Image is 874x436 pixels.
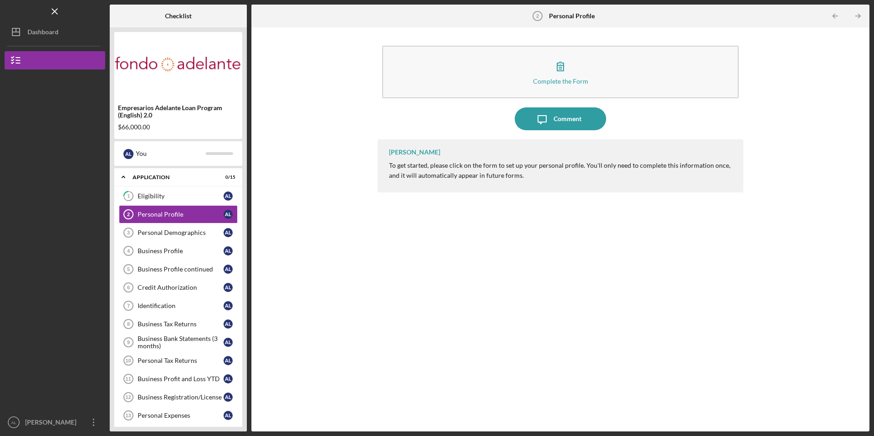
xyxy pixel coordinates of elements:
[138,393,224,401] div: Business Registration/License
[127,193,130,199] tspan: 1
[224,283,233,292] div: A L
[119,370,238,388] a: 11Business Profit and Loss YTDAL
[138,375,224,383] div: Business Profit and Loss YTD
[119,333,238,351] a: 9Business Bank Statements (3 months)AL
[114,37,242,91] img: Product logo
[138,229,224,236] div: Personal Demographics
[133,175,213,180] div: Application
[165,12,192,20] b: Checklist
[123,149,133,159] div: A L
[515,107,606,130] button: Comment
[127,303,130,308] tspan: 7
[125,413,131,418] tspan: 13
[127,230,130,235] tspan: 3
[138,335,224,350] div: Business Bank Statements (3 months)
[119,406,238,425] a: 13Personal ExpensesAL
[27,23,59,43] div: Dashboard
[5,23,105,41] button: Dashboard
[119,315,238,333] a: 8Business Tax ReturnsAL
[11,420,16,425] text: AL
[138,412,224,419] div: Personal Expenses
[224,319,233,329] div: A L
[136,146,206,161] div: You
[138,192,224,200] div: Eligibility
[119,260,238,278] a: 5Business Profile continuedAL
[127,266,130,272] tspan: 5
[125,376,131,382] tspan: 11
[224,246,233,255] div: A L
[138,247,224,255] div: Business Profile
[554,107,581,130] div: Comment
[127,340,130,345] tspan: 9
[5,413,105,431] button: AL[PERSON_NAME]
[119,278,238,297] a: 6Credit AuthorizationAL
[224,374,233,383] div: A L
[119,205,238,223] a: 2Personal ProfileAL
[224,411,233,420] div: A L
[125,394,131,400] tspan: 12
[389,160,734,181] p: To get started, please click on the form to set up your personal profile. You'll only need to com...
[389,149,440,156] div: [PERSON_NAME]
[224,265,233,274] div: A L
[119,388,238,406] a: 12Business Registration/LicenseAL
[127,212,130,217] tspan: 2
[224,393,233,402] div: A L
[224,210,233,219] div: A L
[138,357,224,364] div: Personal Tax Returns
[219,175,235,180] div: 0 / 15
[536,13,539,19] tspan: 2
[224,301,233,310] div: A L
[533,78,588,85] div: Complete the Form
[224,228,233,237] div: A L
[138,266,224,273] div: Business Profile continued
[138,302,224,309] div: Identification
[138,320,224,328] div: Business Tax Returns
[119,223,238,242] a: 3Personal DemographicsAL
[119,351,238,370] a: 10Personal Tax ReturnsAL
[119,242,238,260] a: 4Business ProfileAL
[138,211,224,218] div: Personal Profile
[125,358,131,363] tspan: 10
[138,284,224,291] div: Credit Authorization
[224,356,233,365] div: A L
[118,104,239,119] div: Empresarios Adelante Loan Program (English) 2.0
[224,191,233,201] div: A L
[23,413,82,434] div: [PERSON_NAME]
[119,187,238,205] a: 1EligibilityAL
[127,285,130,290] tspan: 6
[118,123,239,131] div: $66,000.00
[382,46,738,98] button: Complete the Form
[119,297,238,315] a: 7IdentificationAL
[127,248,130,254] tspan: 4
[224,338,233,347] div: A L
[549,12,595,20] b: Personal Profile
[127,321,130,327] tspan: 8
